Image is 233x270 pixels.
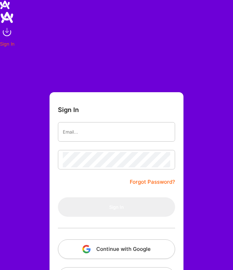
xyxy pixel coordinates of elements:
[58,106,79,114] h3: Sign In
[58,239,175,259] button: Continue with Google
[82,245,91,253] img: icon
[63,124,170,140] input: Email...
[130,178,175,186] a: Forgot Password?
[58,197,175,217] button: Sign In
